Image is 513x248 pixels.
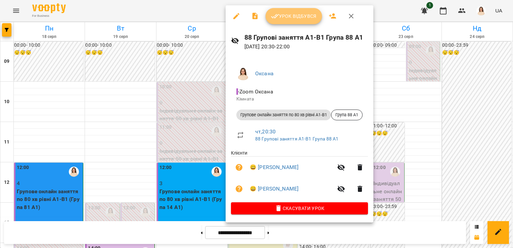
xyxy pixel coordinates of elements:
[236,88,275,95] span: - Zoom Оксана
[250,185,298,193] a: 😀 [PERSON_NAME]
[250,163,298,171] a: 😀 [PERSON_NAME]
[271,12,317,20] span: Урок відбувся
[231,181,247,197] button: Візит ще не сплачено. Додати оплату?
[231,159,247,175] button: Візит ще не сплачено. Додати оплату?
[255,136,338,141] a: 88 Групові заняття А1-В1 Група 88 А1
[231,202,368,214] button: Скасувати Урок
[236,112,331,118] span: Групове онлайн заняття по 80 хв рівні А1-В1
[236,67,250,80] img: 76124efe13172d74632d2d2d3678e7ed.png
[244,32,368,43] h6: 88 Групові заняття А1-В1 Група 88 А1
[236,96,363,102] p: Кімната
[266,8,322,24] button: Урок відбувся
[244,43,368,51] p: [DATE] 20:30 - 22:00
[331,112,362,118] span: Група 88 A1
[236,204,363,212] span: Скасувати Урок
[231,150,368,202] ul: Клієнти
[331,110,363,120] div: Група 88 A1
[255,128,276,135] a: чт , 20:30
[255,70,274,77] a: Оксана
